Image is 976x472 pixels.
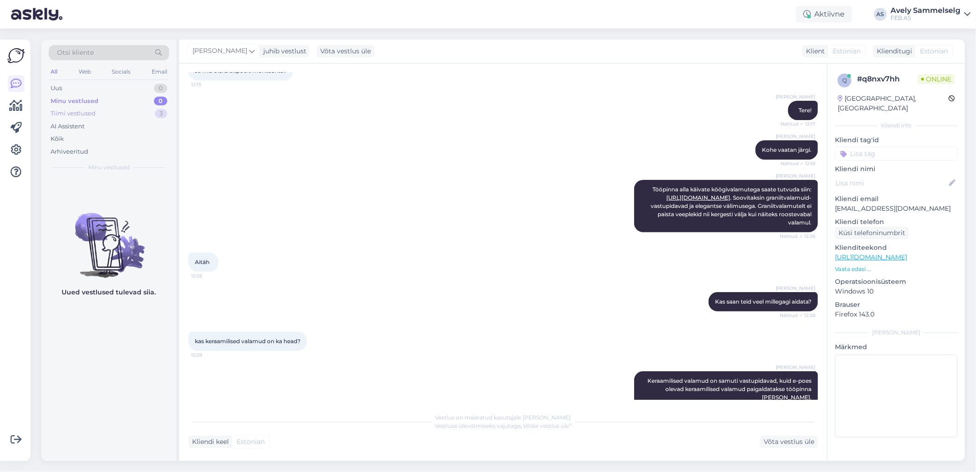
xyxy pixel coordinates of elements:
span: [PERSON_NAME] [776,133,815,140]
span: Estonian [833,46,861,56]
p: Operatsioonisüsteem [835,277,958,287]
div: Arhiveeritud [51,147,88,156]
p: Klienditeekond [835,243,958,253]
span: q [842,77,847,84]
span: Nähtud ✓ 12:18 [781,160,815,167]
input: Lisa nimi [835,178,947,188]
span: Tere! [799,107,811,114]
span: 12:26 [191,272,226,279]
div: Email [150,66,169,78]
p: Vaata edasi ... [835,265,958,273]
span: Minu vestlused [88,163,130,172]
div: 0 [154,97,167,106]
span: 12:29 [191,351,226,358]
p: Kliendi email [835,194,958,204]
div: Tiimi vestlused [51,109,96,118]
a: [URL][DOMAIN_NAME] [835,253,907,261]
div: Avely Sammelselg [891,7,960,14]
div: Kliendi keel [188,437,229,447]
p: Uued vestlused tulevad siia. [62,288,156,297]
div: AI Assistent [51,122,85,131]
div: Võta vestlus üle [317,45,375,58]
div: Web [77,66,93,78]
input: Lisa tag [835,147,958,161]
i: „Võtke vestlus üle” [521,422,572,429]
div: Uus [51,84,62,93]
p: Kliendi telefon [835,217,958,227]
span: Nähtud ✓ 12:17 [781,121,815,127]
div: Võta vestlus üle [760,436,818,448]
a: Avely SammelselgFEB AS [891,7,970,22]
span: [PERSON_NAME] [776,364,815,371]
p: Märkmed [835,342,958,352]
p: Brauser [835,300,958,310]
div: [GEOGRAPHIC_DATA], [GEOGRAPHIC_DATA] [838,94,948,113]
div: AS [874,8,887,21]
img: Askly Logo [7,47,25,64]
p: Kliendi nimi [835,164,958,174]
p: Kliendi tag'id [835,135,958,145]
div: Socials [110,66,132,78]
div: [PERSON_NAME] [835,328,958,337]
div: All [49,66,59,78]
span: Vestluse ülevõtmiseks vajutage [435,422,572,429]
span: Keraamilised valamud on samuti vastupidavad, kuid e-poes olevad keraamilised valamud paigaldataks... [647,377,813,401]
a: [URL][DOMAIN_NAME] [666,194,730,201]
span: Kas saan teid veel millegagi aidata? [715,298,811,305]
div: # q8nxv7hh [857,74,918,85]
p: Firefox 143.0 [835,310,958,319]
div: Minu vestlused [51,97,98,106]
span: 12:15 [191,81,226,88]
span: kas keraamilised valamud on ka head? [195,338,301,345]
span: [PERSON_NAME] [193,46,247,56]
span: Tööpinna alla käivate köögivalamutega saate tutvuda siin: . Soovitaksin graniitvalamuid- vastupid... [651,186,813,226]
div: Kliendi info [835,121,958,130]
img: No chats [41,196,176,279]
div: FEB AS [891,14,960,22]
p: [EMAIL_ADDRESS][DOMAIN_NAME] [835,204,958,213]
div: Klient [802,46,825,56]
div: 0 [154,84,167,93]
span: [PERSON_NAME] [776,173,815,179]
span: Kohe vaatan järgi. [762,146,811,153]
span: Vestlus on määratud kasutajale [PERSON_NAME] [436,414,571,421]
div: Kõik [51,134,64,144]
span: Nähtud ✓ 12:28 [780,312,815,319]
div: juhib vestlust [260,46,306,56]
span: Estonian [237,437,265,447]
span: Otsi kliente [57,48,94,58]
p: Windows 10 [835,287,958,296]
span: [PERSON_NAME] [776,285,815,292]
span: Aitäh [195,259,210,265]
span: Online [918,74,955,84]
span: Nähtud ✓ 12:26 [780,233,815,240]
div: 3 [155,109,167,118]
span: [PERSON_NAME] [776,93,815,100]
div: Aktiivne [796,6,852,23]
div: Klienditugi [873,46,912,56]
span: Estonian [920,46,948,56]
div: Küsi telefoninumbrit [835,227,909,239]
